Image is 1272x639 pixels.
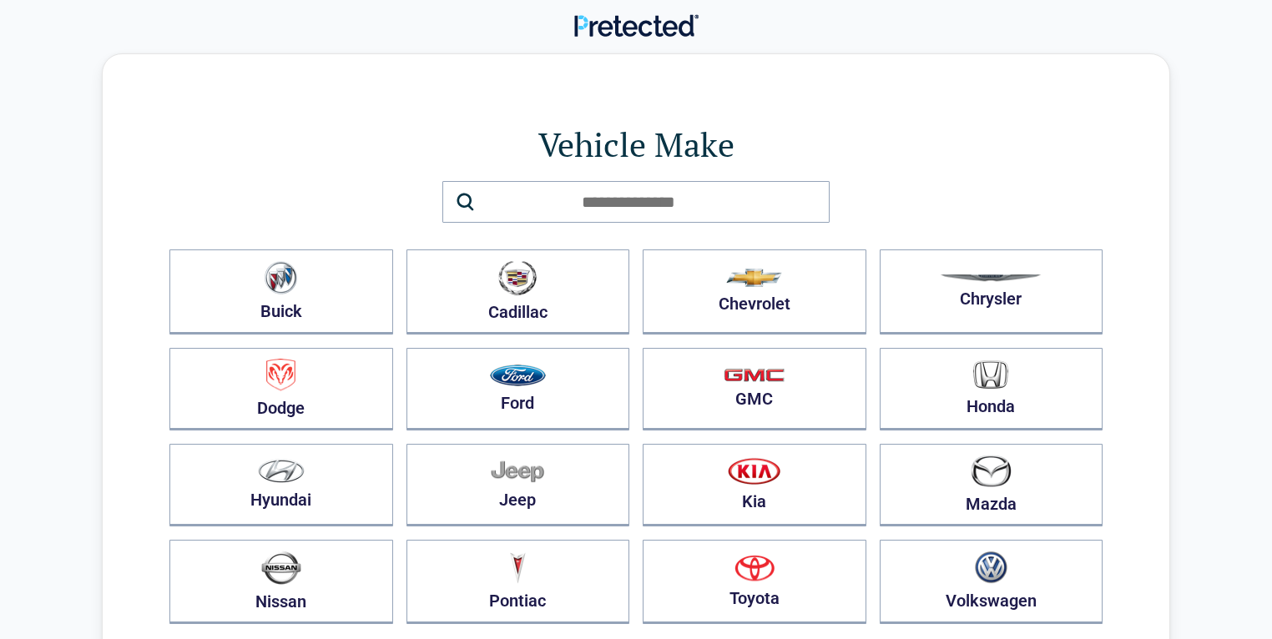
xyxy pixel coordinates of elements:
button: Toyota [643,540,866,624]
button: Dodge [169,348,393,430]
button: Buick [169,249,393,335]
button: Chrysler [880,249,1103,335]
button: Nissan [169,540,393,624]
button: Volkswagen [880,540,1103,624]
button: Ford [406,348,630,430]
button: Honda [880,348,1103,430]
button: Kia [643,444,866,526]
h1: Vehicle Make [169,121,1103,168]
button: Chevrolet [643,249,866,335]
button: Hyundai [169,444,393,526]
button: Jeep [406,444,630,526]
button: GMC [643,348,866,430]
button: Mazda [880,444,1103,526]
button: Pontiac [406,540,630,624]
button: Cadillac [406,249,630,335]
